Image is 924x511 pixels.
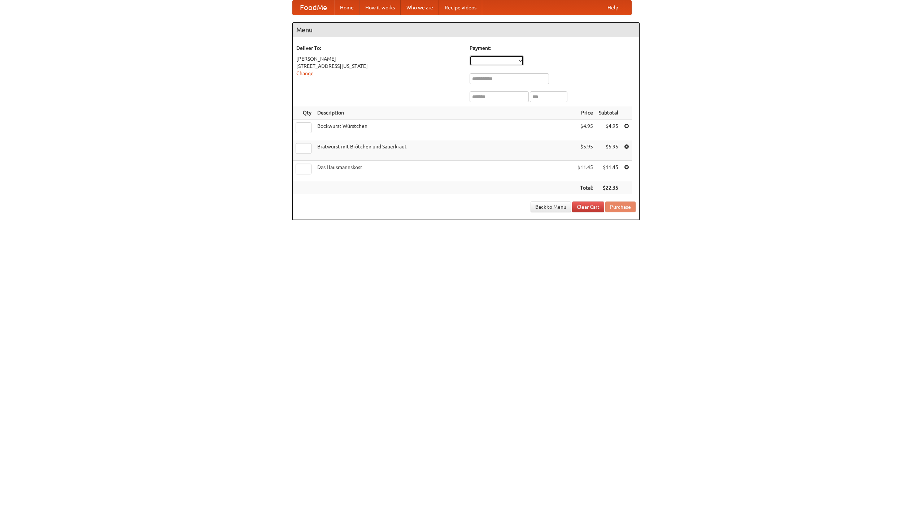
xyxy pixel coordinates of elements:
[531,202,571,212] a: Back to Menu
[293,0,334,15] a: FoodMe
[575,181,596,195] th: Total:
[575,161,596,181] td: $11.45
[359,0,401,15] a: How it works
[575,106,596,120] th: Price
[314,140,575,161] td: Bratwurst mit Brötchen und Sauerkraut
[334,0,359,15] a: Home
[314,161,575,181] td: Das Hausmannskost
[296,44,462,52] h5: Deliver To:
[575,120,596,140] td: $4.95
[572,202,604,212] a: Clear Cart
[605,202,636,212] button: Purchase
[314,120,575,140] td: Bockwurst Würstchen
[293,106,314,120] th: Qty
[575,140,596,161] td: $5.95
[401,0,439,15] a: Who we are
[602,0,624,15] a: Help
[596,181,621,195] th: $22.35
[296,55,462,62] div: [PERSON_NAME]
[296,62,462,70] div: [STREET_ADDRESS][US_STATE]
[296,70,314,76] a: Change
[596,161,621,181] td: $11.45
[596,120,621,140] td: $4.95
[314,106,575,120] th: Description
[470,44,636,52] h5: Payment:
[439,0,482,15] a: Recipe videos
[596,140,621,161] td: $5.95
[596,106,621,120] th: Subtotal
[293,23,639,37] h4: Menu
